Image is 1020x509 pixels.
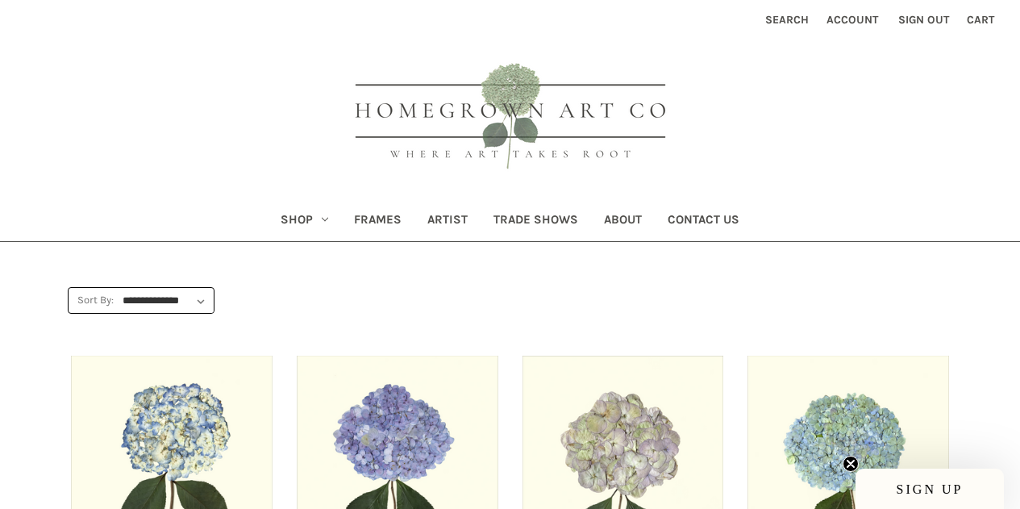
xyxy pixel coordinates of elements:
[655,202,752,241] a: Contact Us
[897,482,964,496] span: SIGN UP
[856,469,1004,509] div: SIGN UPClose teaser
[69,288,114,312] label: Sort By:
[329,45,692,190] img: HOMEGROWN ART CO
[967,13,994,27] span: Cart
[341,202,414,241] a: Frames
[268,202,341,241] a: Shop
[481,202,591,241] a: Trade Shows
[414,202,481,241] a: Artist
[843,456,859,472] button: Close teaser
[591,202,655,241] a: About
